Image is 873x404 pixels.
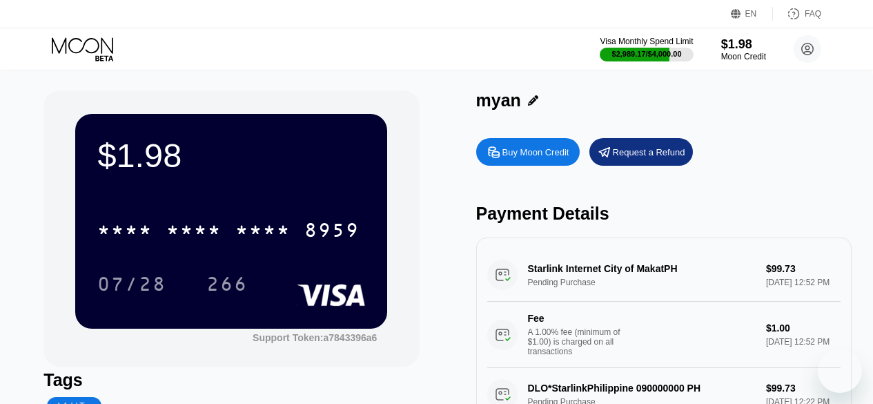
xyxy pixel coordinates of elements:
[253,332,377,343] div: Support Token:a7843396a6
[721,37,766,52] div: $1.98
[87,267,177,301] div: 07/28
[613,146,685,158] div: Request a Refund
[528,313,625,324] div: Fee
[476,204,852,224] div: Payment Details
[721,37,766,61] div: $1.98Moon Credit
[805,9,821,19] div: FAQ
[97,136,365,175] div: $1.98
[589,138,693,166] div: Request a Refund
[745,9,757,19] div: EN
[253,332,377,343] div: Support Token: a7843396a6
[206,275,248,297] div: 266
[766,323,841,334] div: $1.00
[773,7,821,21] div: FAQ
[476,90,521,110] div: myan
[502,146,569,158] div: Buy Moon Credit
[196,267,258,301] div: 266
[476,138,580,166] div: Buy Moon Credit
[612,50,682,58] div: $2,989.17 / $4,000.00
[731,7,773,21] div: EN
[818,349,862,393] iframe: Button to launch messaging window
[97,275,166,297] div: 07/28
[766,337,841,347] div: [DATE] 12:52 PM
[600,37,693,61] div: Visa Monthly Spend Limit$2,989.17/$4,000.00
[528,327,631,356] div: A 1.00% fee (minimum of $1.00) is charged on all transactions
[487,302,841,368] div: FeeA 1.00% fee (minimum of $1.00) is charged on all transactions$1.00[DATE] 12:52 PM
[43,370,419,390] div: Tags
[304,221,360,243] div: 8959
[721,52,766,61] div: Moon Credit
[600,37,693,46] div: Visa Monthly Spend Limit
